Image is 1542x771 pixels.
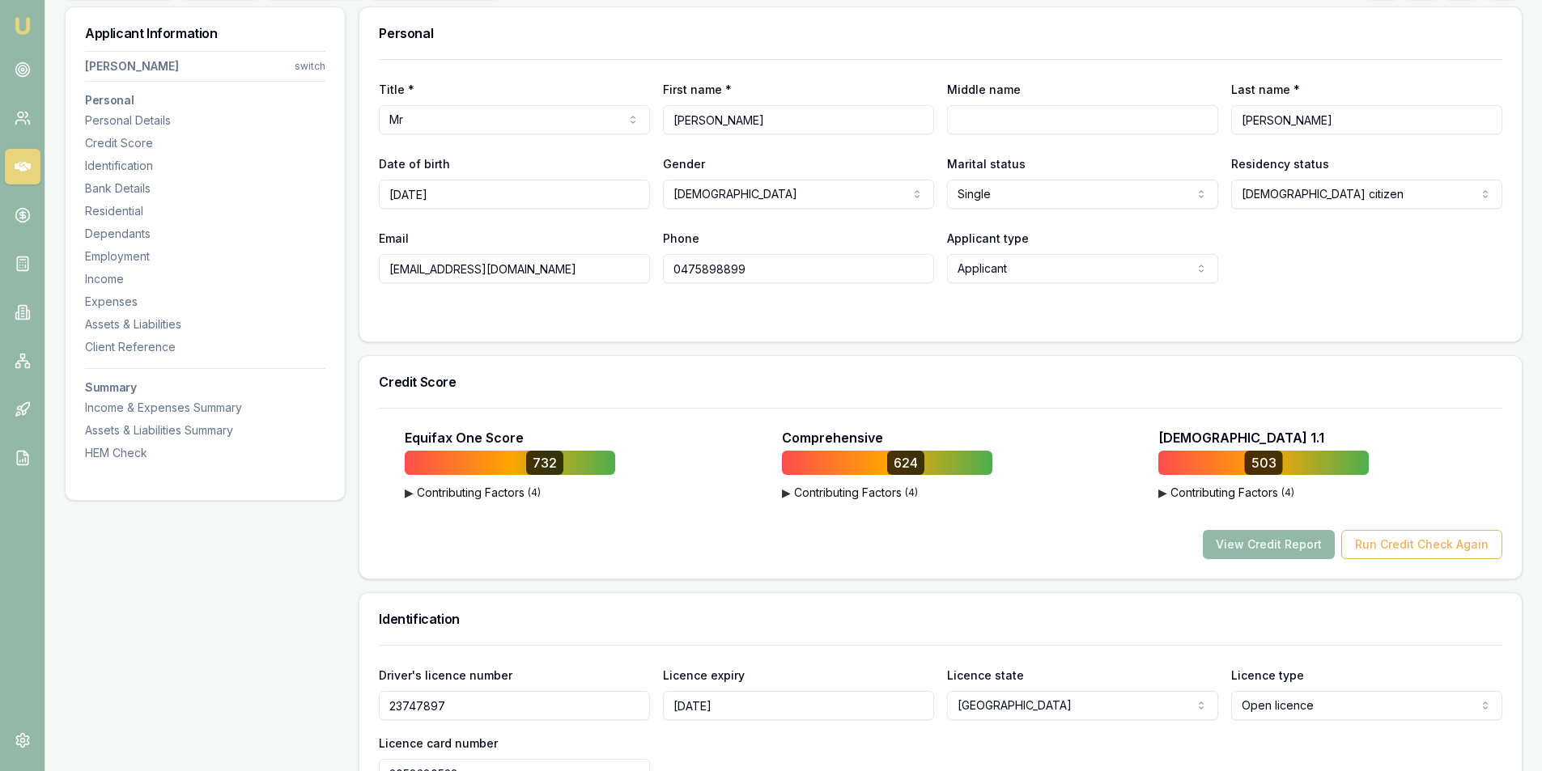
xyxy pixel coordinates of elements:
div: Credit Score [85,135,325,151]
label: Title * [379,83,414,96]
label: Applicant type [947,231,1029,245]
div: switch [295,60,325,73]
label: Licence expiry [663,668,745,682]
div: Expenses [85,294,325,310]
p: Comprehensive [782,428,883,447]
label: Phone [663,231,699,245]
div: Income [85,271,325,287]
span: ▶ [782,485,791,501]
span: ( 4 ) [905,486,918,499]
span: ( 4 ) [528,486,541,499]
div: 624 [887,451,924,475]
button: ▶Contributing Factors(4) [1158,485,1369,501]
span: ( 4 ) [1281,486,1294,499]
p: [DEMOGRAPHIC_DATA] 1.1 [1158,428,1324,447]
img: emu-icon-u.png [13,16,32,36]
div: Dependants [85,226,325,242]
label: Residency status [1231,157,1329,171]
label: Date of birth [379,157,450,171]
h3: Applicant Information [85,27,325,40]
button: ▶Contributing Factors(4) [405,485,615,501]
input: Enter driver's licence number [379,691,650,720]
label: Licence card number [379,736,498,750]
label: Driver's licence number [379,668,512,682]
p: Equifax One Score [405,428,524,447]
div: Assets & Liabilities [85,316,325,333]
label: Middle name [947,83,1021,96]
div: Income & Expenses Summary [85,400,325,416]
span: ▶ [1158,485,1167,501]
div: 732 [526,451,563,475]
label: Last name * [1231,83,1300,96]
button: View Credit Report [1203,530,1335,559]
div: Identification [85,158,325,174]
label: First name * [663,83,732,96]
h3: Personal [85,95,325,106]
div: 503 [1245,451,1283,475]
input: DD/MM/YYYY [379,180,650,209]
input: 0431 234 567 [663,254,934,283]
label: Email [379,231,409,245]
div: Assets & Liabilities Summary [85,422,325,438]
div: Bank Details [85,180,325,197]
span: ▶ [405,485,414,501]
button: ▶Contributing Factors(4) [782,485,992,501]
label: Marital status [947,157,1026,171]
button: Run Credit Check Again [1341,530,1502,559]
h3: Summary [85,382,325,393]
h3: Credit Score [379,375,1502,388]
div: HEM Check [85,445,325,461]
h3: Personal [379,27,1502,40]
div: Residential [85,203,325,219]
div: Client Reference [85,339,325,355]
div: [PERSON_NAME] [85,58,179,74]
label: Gender [663,157,705,171]
label: Licence type [1231,668,1304,682]
h3: Identification [379,612,1502,625]
div: Personal Details [85,112,325,129]
label: Licence state [947,668,1024,682]
div: Employment [85,248,325,265]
